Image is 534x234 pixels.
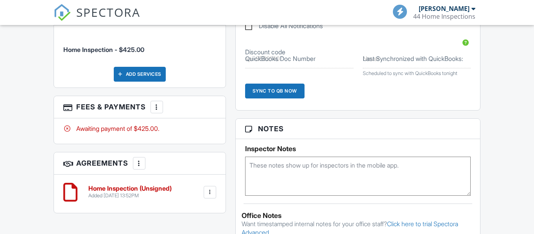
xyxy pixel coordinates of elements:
div: Awaiting payment of $425.00. [63,124,216,133]
span: Home Inspection - $425.00 [63,46,144,54]
h3: Notes [236,119,480,139]
label: Discount code [245,48,285,56]
div: Add Services [114,67,166,82]
a: SPECTORA [54,11,140,27]
div: Sync to QB Now [245,84,305,98]
div: 44 Home Inspections [413,13,475,20]
span: SPECTORA [76,4,140,20]
label: Last Synchronized with QuickBooks: [363,54,463,63]
img: The Best Home Inspection Software - Spectora [54,4,71,21]
li: Service: Home Inspection [63,31,216,60]
h6: Home Inspection (Unsigned) [88,185,172,192]
h3: Agreements [54,152,226,175]
div: Added [DATE] 13:52PM [88,193,172,199]
h3: Fees & Payments [54,96,226,118]
h5: Inspector Notes [245,145,471,153]
label: Disable All Notifications [245,22,323,32]
a: Home Inspection (Unsigned) Added [DATE] 13:52PM [88,185,172,199]
label: QuickBooks Doc Number [245,54,315,63]
span: Scheduled to sync with QuickBooks tonight [363,70,457,76]
div: [PERSON_NAME] [419,5,469,13]
div: Office Notes [242,212,474,220]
